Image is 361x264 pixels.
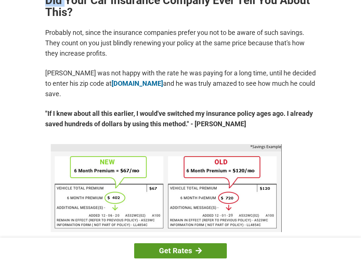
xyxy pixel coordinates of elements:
a: [DOMAIN_NAME] [112,79,163,87]
strong: "If I knew about all this earlier, I would've switched my insurance policy ages ago. I already sa... [45,108,316,129]
img: savings [51,144,282,232]
p: [PERSON_NAME] was not happy with the rate he was paying for a long time, until he decided to ente... [45,68,316,99]
p: Probably not, since the insurance companies prefer you not to be aware of such savings. They coun... [45,27,316,59]
a: Get Rates [134,243,227,258]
